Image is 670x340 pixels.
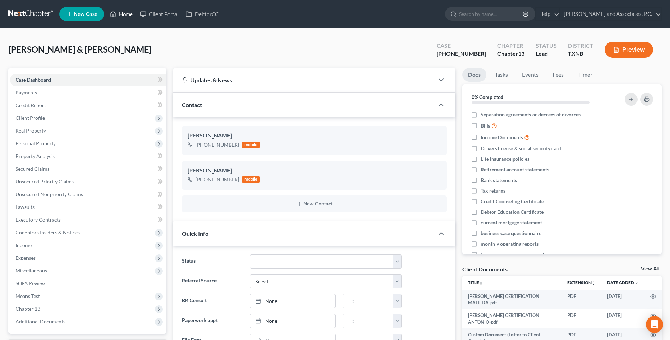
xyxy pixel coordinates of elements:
span: Credit Counseling Certificate [481,198,544,205]
div: [PHONE_NUMBER] [195,176,239,183]
a: Unsecured Nonpriority Claims [10,188,166,201]
a: Docs [462,68,486,82]
div: [PHONE_NUMBER] [195,141,239,148]
label: BK Consult [178,294,246,308]
span: Secured Claims [16,166,49,172]
div: mobile [242,142,260,148]
a: SOFA Review [10,277,166,290]
label: Referral Source [178,274,246,288]
span: Expenses [16,255,36,261]
span: Additional Documents [16,318,65,324]
button: New Contact [188,201,441,207]
a: Timer [573,68,598,82]
span: Income Documents [481,134,523,141]
span: Bills [481,122,490,129]
td: [PERSON_NAME] CERTIFICATION ANTONIO-pdf [462,309,562,328]
div: [PERSON_NAME] [188,131,441,140]
span: Contact [182,101,202,108]
i: unfold_more [592,281,596,285]
span: Debtor Education Certificate [481,209,544,216]
span: Tax returns [481,187,505,194]
a: Executory Contracts [10,213,166,226]
a: Tasks [489,68,514,82]
a: Unsecured Priority Claims [10,175,166,188]
span: Codebtors Insiders & Notices [16,229,80,235]
div: Chapter [497,50,524,58]
span: Executory Contracts [16,217,61,223]
a: [PERSON_NAME] and Associates, P.C. [560,8,661,20]
div: Chapter [497,42,524,50]
div: Open Intercom Messenger [646,316,663,333]
span: Credit Report [16,102,46,108]
span: Miscellaneous [16,268,47,274]
span: business case income projection [481,251,551,258]
a: DebtorCC [182,8,222,20]
input: -- : -- [343,294,393,308]
span: New Case [74,12,97,17]
button: Preview [605,42,653,58]
span: Drivers license & social security card [481,145,561,152]
a: Extensionunfold_more [567,280,596,285]
span: Unsecured Priority Claims [16,178,74,184]
a: None [250,294,335,308]
a: Titleunfold_more [468,280,483,285]
a: Events [516,68,544,82]
span: current mortgage statement [481,219,542,226]
span: Retirement account statements [481,166,549,173]
a: Date Added expand_more [607,280,639,285]
span: 13 [518,50,524,57]
span: Chapter 13 [16,306,40,312]
a: None [250,314,335,328]
div: Case [437,42,486,50]
span: SOFA Review [16,280,45,286]
i: unfold_more [479,281,483,285]
a: Home [106,8,136,20]
span: monthly operating reports [481,240,539,247]
div: TXNB [568,50,593,58]
a: Credit Report [10,99,166,112]
div: District [568,42,593,50]
strong: 0% Completed [472,94,503,100]
div: [PHONE_NUMBER] [437,50,486,58]
span: Property Analysis [16,153,55,159]
span: Means Test [16,293,40,299]
td: [DATE] [601,309,645,328]
div: Status [536,42,557,50]
span: Lawsuits [16,204,35,210]
div: Client Documents [462,265,508,273]
div: Updates & News [182,76,426,84]
a: Help [536,8,559,20]
a: Property Analysis [10,150,166,163]
span: Quick Info [182,230,208,237]
a: Case Dashboard [10,74,166,86]
i: expand_more [635,281,639,285]
span: Client Profile [16,115,45,121]
input: Search by name... [459,7,524,20]
span: business case questionnaire [481,230,541,237]
td: PDF [562,309,601,328]
a: Client Portal [136,8,182,20]
div: mobile [242,176,260,183]
span: Income [16,242,32,248]
span: Case Dashboard [16,77,51,83]
span: Unsecured Nonpriority Claims [16,191,83,197]
label: Paperwork appt [178,314,246,328]
div: Lead [536,50,557,58]
div: [PERSON_NAME] [188,166,441,175]
span: Separation agreements or decrees of divorces [481,111,581,118]
a: Secured Claims [10,163,166,175]
input: -- : -- [343,314,393,328]
label: Status [178,254,246,269]
a: Payments [10,86,166,99]
span: [PERSON_NAME] & [PERSON_NAME] [8,44,152,54]
a: View All [641,266,659,271]
span: Life insurance policies [481,156,529,163]
a: Lawsuits [10,201,166,213]
td: [PERSON_NAME] CERTIFICATION MATILDA-pdf [462,290,562,309]
td: PDF [562,290,601,309]
span: Payments [16,89,37,95]
span: Real Property [16,128,46,134]
span: Personal Property [16,140,56,146]
span: Bank statements [481,177,517,184]
a: Fees [547,68,570,82]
